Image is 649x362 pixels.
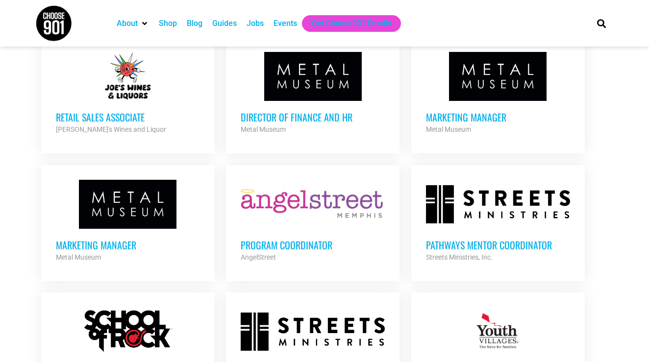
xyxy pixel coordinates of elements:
h3: Marketing Manager [426,111,570,123]
strong: Metal Museum [426,125,471,133]
strong: Metal Museum [241,125,286,133]
h3: Retail Sales Associate [56,111,200,123]
a: Blog [187,18,202,29]
strong: Metal Museum [56,253,101,261]
div: About [112,15,154,32]
a: Get Choose901 Emails [312,18,391,29]
a: Pathways Mentor Coordinator Streets Ministries, Inc. [411,165,585,278]
h3: Program Coordinator [241,239,385,251]
a: Events [274,18,297,29]
a: Retail Sales Associate [PERSON_NAME]'s Wines and Liquor [41,37,215,150]
a: Jobs [247,18,264,29]
a: About [117,18,138,29]
div: Search [594,15,610,31]
a: Program Coordinator AngelStreet [226,165,399,278]
strong: Streets Ministries, Inc. [426,253,493,261]
a: Marketing Manager Metal Museum [411,37,585,150]
a: Shop [159,18,177,29]
h3: Marketing Manager [56,239,200,251]
a: Director of Finance and HR Metal Museum [226,37,399,150]
a: Marketing Manager Metal Museum [41,165,215,278]
a: Guides [212,18,237,29]
strong: AngelStreet [241,253,276,261]
nav: Main nav [112,15,580,32]
h3: Pathways Mentor Coordinator [426,239,570,251]
strong: [PERSON_NAME]'s Wines and Liquor [56,125,166,133]
h3: Director of Finance and HR [241,111,385,123]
